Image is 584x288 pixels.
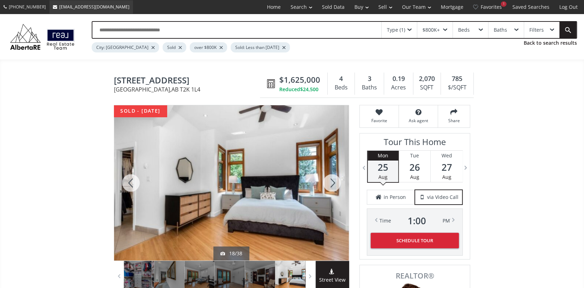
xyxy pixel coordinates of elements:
[399,151,430,161] div: Tue
[529,27,544,32] div: Filters
[417,82,437,93] div: SQFT
[358,74,380,83] div: 3
[422,27,440,32] div: $800K+
[444,74,470,83] div: 785
[7,22,78,51] img: Logo
[427,194,458,201] span: via Video Call
[524,39,577,46] a: Back to search results
[399,162,430,172] span: 26
[49,0,133,13] a: [EMAIL_ADDRESS][DOMAIN_NAME]
[442,174,451,180] span: Aug
[431,151,462,161] div: Wed
[358,82,380,93] div: Baths
[388,74,409,83] div: 0.19
[367,137,463,150] h3: Tour This Home
[402,118,434,124] span: Ask agent
[431,162,462,172] span: 27
[331,74,351,83] div: 4
[444,82,470,93] div: $/SQFT
[458,27,470,32] div: Beds
[316,276,349,284] span: Street View
[442,118,466,124] span: Share
[379,216,450,226] div: Time PM
[494,27,507,32] div: Baths
[114,87,263,92] span: [GEOGRAPHIC_DATA] , AB T2K 1L4
[363,118,395,124] span: Favorite
[368,162,398,172] span: 25
[371,233,459,248] button: Schedule Tour
[163,42,186,52] div: Sold
[114,105,349,261] div: 5 Roselawn Crescent NW Calgary, AB T2K 1L4 - Photo 18 of 38
[367,272,462,280] span: REALTOR®
[501,1,506,7] div: 1
[300,86,318,93] span: $24,500
[220,250,242,257] div: 18/38
[190,42,227,52] div: over $800K
[378,174,388,180] span: Aug
[384,194,406,201] span: in Person
[388,82,409,93] div: Acres
[279,74,320,85] span: $1,625,000
[59,4,129,10] span: [EMAIL_ADDRESS][DOMAIN_NAME]
[92,42,159,52] div: City: [GEOGRAPHIC_DATA]
[114,105,167,117] div: sold - [DATE]
[410,174,419,180] span: Aug
[368,151,398,161] div: Mon
[231,42,290,52] div: Sold: Less than [DATE]
[114,76,263,87] span: 5 Roselawn Crescent NW
[331,82,351,93] div: Beds
[419,74,435,83] span: 2,070
[408,216,426,226] span: 1 : 00
[387,27,405,32] div: Type (1)
[279,86,320,93] div: Reduced
[9,4,46,10] span: [PHONE_NUMBER]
